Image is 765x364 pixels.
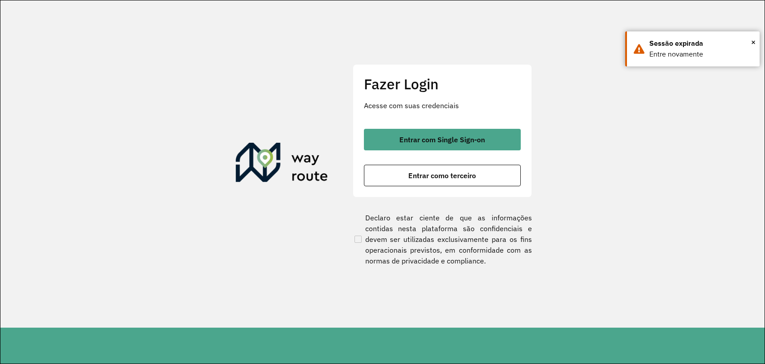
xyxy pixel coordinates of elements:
[364,129,521,150] button: button
[364,100,521,111] p: Acesse com suas credenciais
[353,212,532,266] label: Declaro estar ciente de que as informações contidas nesta plataforma são confidenciais e devem se...
[364,165,521,186] button: button
[364,75,521,92] h2: Fazer Login
[236,143,328,186] img: Roteirizador AmbevTech
[751,35,756,49] span: ×
[649,49,753,60] div: Entre novamente
[649,38,753,49] div: Sessão expirada
[399,136,485,143] span: Entrar com Single Sign-on
[408,172,476,179] span: Entrar como terceiro
[751,35,756,49] button: Close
